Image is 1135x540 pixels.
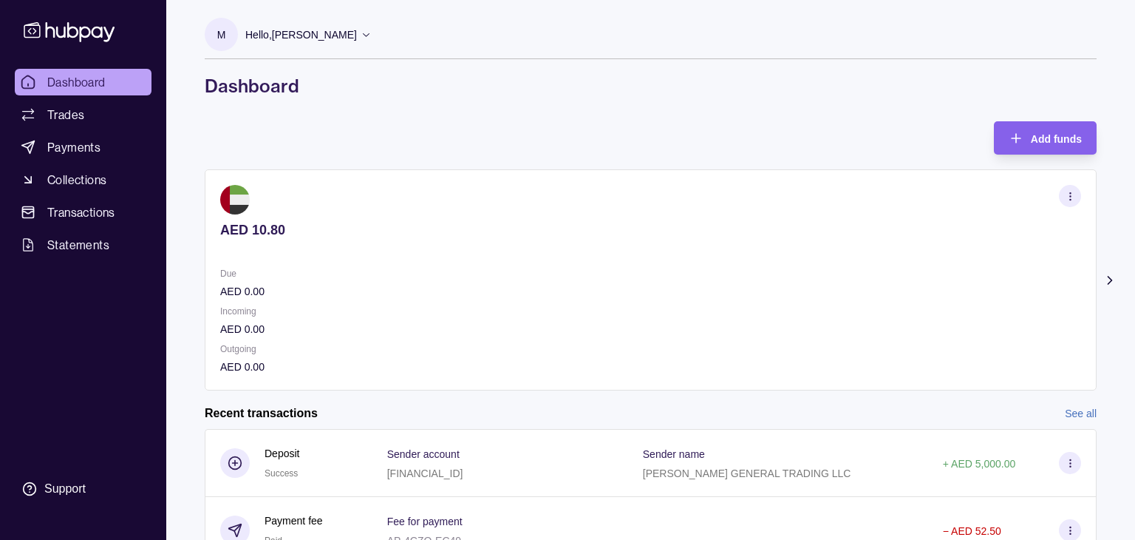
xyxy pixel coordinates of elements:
[943,525,1001,537] p: − AED 52.50
[265,513,323,529] p: Payment fee
[220,303,1081,320] p: Incoming
[1065,405,1097,422] a: See all
[220,185,250,215] img: ae
[205,74,1097,98] h1: Dashboard
[47,171,106,189] span: Collections
[387,448,460,460] p: Sender account
[15,134,151,161] a: Payments
[47,203,115,221] span: Transactions
[47,73,106,91] span: Dashboard
[220,266,1081,282] p: Due
[1031,133,1082,145] span: Add funds
[15,232,151,258] a: Statements
[220,283,1081,300] p: AED 0.00
[220,222,1081,238] p: AED 10.80
[44,481,86,497] div: Support
[643,468,851,479] p: [PERSON_NAME] GENERAL TRADING LLC
[15,101,151,128] a: Trades
[994,121,1097,155] button: Add funds
[15,166,151,193] a: Collections
[220,321,1081,337] p: AED 0.00
[643,448,705,460] p: Sender name
[265,468,298,479] span: Success
[220,341,1081,357] p: Outgoing
[217,27,226,43] p: M
[265,445,299,462] p: Deposit
[387,516,463,527] p: Fee for payment
[205,405,318,422] h2: Recent transactions
[47,138,100,156] span: Payments
[15,69,151,95] a: Dashboard
[15,473,151,504] a: Support
[943,458,1015,470] p: + AED 5,000.00
[47,236,109,254] span: Statements
[220,359,1081,375] p: AED 0.00
[47,106,84,124] span: Trades
[387,468,463,479] p: [FINANCIAL_ID]
[15,199,151,226] a: Transactions
[245,27,357,43] p: Hello, [PERSON_NAME]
